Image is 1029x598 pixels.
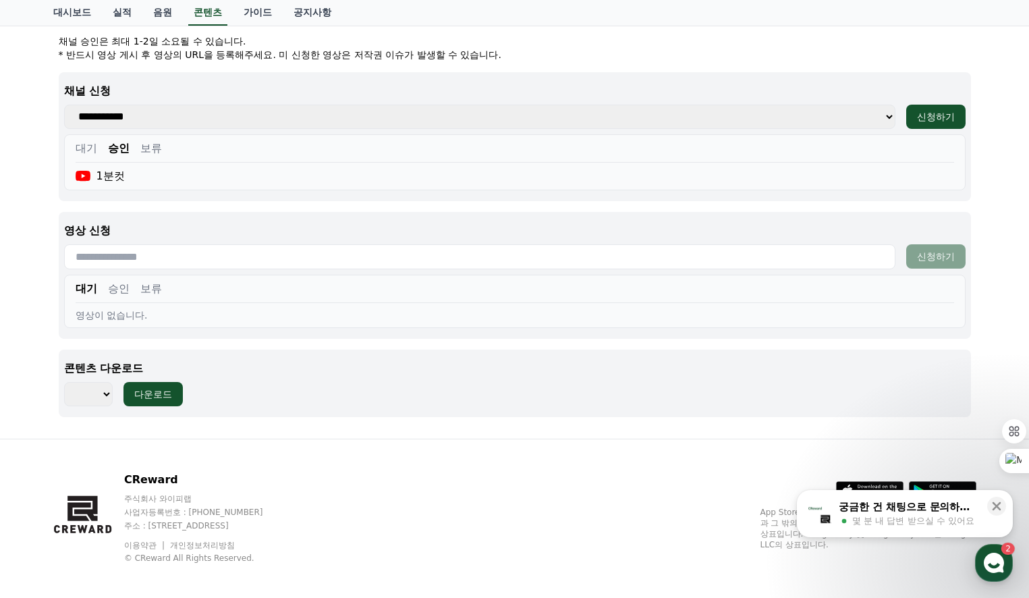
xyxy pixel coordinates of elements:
button: 보류 [140,140,162,157]
button: 보류 [140,281,162,297]
p: 영상 신청 [64,223,966,239]
span: 대화 [123,449,140,460]
div: 다운로드 [134,387,172,401]
a: 개인정보처리방침 [170,541,235,550]
a: 이용약관 [124,541,167,550]
button: 대기 [76,140,97,157]
button: 다운로드 [123,382,183,406]
span: 2 [137,427,142,438]
p: App Store, iCloud, iCloud Drive 및 iTunes Store는 미국과 그 밖의 나라 및 지역에서 등록된 Apple Inc.의 서비스 상표입니다. Goo... [760,507,976,550]
a: 홈 [4,428,89,462]
button: 승인 [108,281,130,297]
p: * 반드시 영상 게시 후 영상의 URL을 등록해주세요. 미 신청한 영상은 저작권 이슈가 발생할 수 있습니다. [59,48,971,61]
div: 1분컷 [76,168,125,184]
button: 신청하기 [906,244,966,269]
div: 신청하기 [917,110,955,124]
p: 주소 : [STREET_ADDRESS] [124,520,289,531]
span: 설정 [208,448,225,459]
button: 승인 [108,140,130,157]
p: © CReward All Rights Reserved. [124,553,289,564]
button: 대기 [76,281,97,297]
a: 설정 [174,428,259,462]
p: 채널 신청 [64,83,966,99]
button: 신청하기 [906,105,966,129]
p: 사업자등록번호 : [PHONE_NUMBER] [124,507,289,518]
div: 영상이 없습니다. [76,308,954,322]
div: 신청하기 [917,250,955,263]
p: CReward [124,472,289,488]
a: 2대화 [89,428,174,462]
p: 콘텐츠 다운로드 [64,360,966,377]
p: 주식회사 와이피랩 [124,493,289,504]
span: 홈 [43,448,51,459]
p: 채널 승인은 최대 1-2일 소요될 수 있습니다. [59,34,971,48]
